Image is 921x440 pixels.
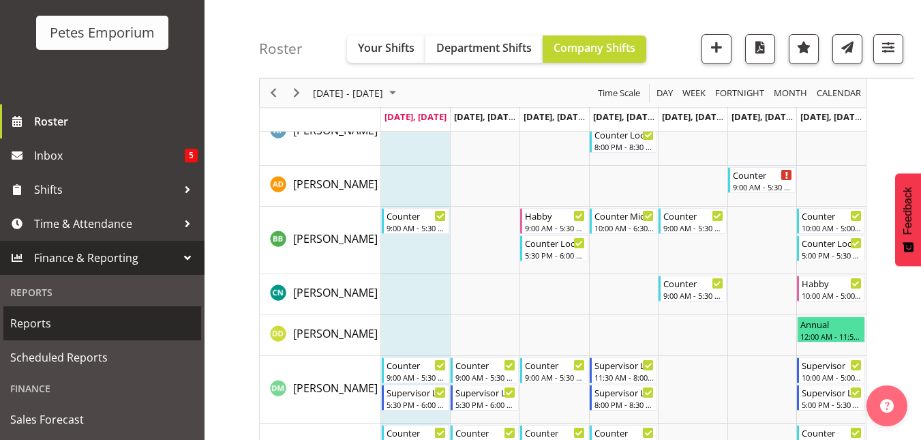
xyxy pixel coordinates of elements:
[655,85,674,102] span: Day
[358,40,414,55] span: Your Shifts
[293,285,378,300] span: [PERSON_NAME]
[880,399,894,413] img: help-xxl-2.png
[797,276,865,302] div: Christine Neville"s event - Habby Begin From Sunday, September 14, 2025 at 10:00:00 AM GMT+12:00 ...
[789,34,819,64] button: Highlight an important date within the roster.
[797,357,865,383] div: David McAuley"s event - Supervisor Begin From Sunday, September 14, 2025 at 10:00:00 AM GMT+12:00...
[594,128,654,141] div: Counter Lock Up
[293,231,465,246] span: [PERSON_NAME] [PERSON_NAME]
[525,222,585,233] div: 9:00 AM - 5:30 PM
[663,222,723,233] div: 9:00 AM - 5:30 PM
[260,274,381,315] td: Christine Neville resource
[293,381,378,396] span: [PERSON_NAME]
[260,207,381,274] td: Beena Beena resource
[593,111,655,123] span: [DATE], [DATE]
[384,111,447,123] span: [DATE], [DATE]
[524,111,586,123] span: [DATE], [DATE]
[387,358,447,372] div: Counter
[34,145,185,166] span: Inbox
[265,85,283,102] button: Previous
[802,426,862,439] div: Counter
[713,85,767,102] button: Fortnight
[596,85,643,102] button: Time Scale
[260,356,381,424] td: David McAuley resource
[387,222,447,233] div: 9:00 AM - 5:30 PM
[659,208,727,234] div: Beena Beena"s event - Counter Begin From Friday, September 12, 2025 at 9:00:00 AM GMT+12:00 Ends ...
[455,385,515,399] div: Supervisor Lock Up
[802,222,862,233] div: 10:00 AM - 5:00 PM
[387,399,447,410] div: 5:30 PM - 6:00 PM
[520,357,588,383] div: David McAuley"s event - Counter Begin From Wednesday, September 10, 2025 at 9:00:00 AM GMT+12:00 ...
[454,111,516,123] span: [DATE], [DATE]
[802,372,862,383] div: 10:00 AM - 5:00 PM
[347,35,425,63] button: Your Shifts
[455,399,515,410] div: 5:30 PM - 6:00 PM
[802,236,862,250] div: Counter Lock Up
[731,111,794,123] span: [DATE], [DATE]
[312,85,384,102] span: [DATE] - [DATE]
[663,209,723,222] div: Counter
[525,250,585,261] div: 5:30 PM - 6:00 PM
[554,40,635,55] span: Company Shifts
[520,208,588,234] div: Beena Beena"s event - Habby Begin From Wednesday, September 10, 2025 at 9:00:00 AM GMT+12:00 Ends...
[293,380,378,396] a: [PERSON_NAME]
[387,372,447,383] div: 9:00 AM - 5:30 PM
[293,176,378,192] a: [PERSON_NAME]
[597,85,641,102] span: Time Scale
[436,40,532,55] span: Department Shifts
[895,173,921,266] button: Feedback - Show survey
[802,290,862,301] div: 10:00 AM - 5:00 PM
[382,385,450,411] div: David McAuley"s event - Supervisor Lock Up Begin From Monday, September 8, 2025 at 5:30:00 PM GMT...
[50,23,155,43] div: Petes Emporium
[293,326,378,341] span: [PERSON_NAME]
[10,347,194,368] span: Scheduled Reports
[293,123,378,138] span: [PERSON_NAME]
[3,402,201,437] a: Sales Forecast
[662,111,724,123] span: [DATE], [DATE]
[680,85,708,102] button: Timeline Week
[3,306,201,340] a: Reports
[3,278,201,306] div: Reports
[797,317,865,342] div: Danielle Donselaar"s event - Annual Begin From Sunday, September 14, 2025 at 12:00:00 AM GMT+12:0...
[745,34,775,64] button: Download a PDF of the roster according to the set date range.
[10,313,194,334] span: Reports
[772,85,810,102] button: Timeline Month
[525,426,585,439] div: Counter
[382,357,450,383] div: David McAuley"s event - Counter Begin From Monday, September 8, 2025 at 9:00:00 AM GMT+12:00 Ends...
[451,357,519,383] div: David McAuley"s event - Counter Begin From Tuesday, September 9, 2025 at 9:00:00 AM GMT+12:00 End...
[387,426,447,439] div: Counter
[543,35,646,63] button: Company Shifts
[681,85,707,102] span: Week
[285,78,308,107] div: Next
[3,340,201,375] a: Scheduled Reports
[525,358,585,372] div: Counter
[311,85,402,102] button: September 08 - 14, 2025
[797,208,865,234] div: Beena Beena"s event - Counter Begin From Sunday, September 14, 2025 at 10:00:00 AM GMT+12:00 Ends...
[455,426,515,439] div: Counter
[260,98,381,166] td: Alex-Micheal Taniwha resource
[701,34,731,64] button: Add a new shift
[520,235,588,261] div: Beena Beena"s event - Counter Lock Up Begin From Wednesday, September 10, 2025 at 5:30:00 PM GMT+...
[659,276,727,302] div: Christine Neville"s event - Counter Begin From Friday, September 12, 2025 at 9:00:00 AM GMT+12:00...
[34,214,177,234] span: Time & Attendance
[262,78,285,107] div: Previous
[293,231,465,247] a: [PERSON_NAME] [PERSON_NAME]
[594,222,654,233] div: 10:00 AM - 6:30 PM
[728,167,796,193] div: Amelia Denz"s event - Counter Begin From Saturday, September 13, 2025 at 9:00:00 AM GMT+12:00 End...
[590,385,658,411] div: David McAuley"s event - Supervisor Lock Up Begin From Thursday, September 11, 2025 at 8:00:00 PM ...
[594,358,654,372] div: Supervisor Late Shift
[663,276,723,290] div: Counter
[594,385,654,399] div: Supervisor Lock Up
[34,179,177,200] span: Shifts
[260,315,381,356] td: Danielle Donselaar resource
[387,385,447,399] div: Supervisor Lock Up
[455,358,515,372] div: Counter
[594,141,654,152] div: 8:00 PM - 8:30 PM
[590,127,658,153] div: Alex-Micheal Taniwha"s event - Counter Lock Up Begin From Thursday, September 11, 2025 at 8:00:00...
[34,111,198,132] span: Roster
[594,372,654,383] div: 11:30 AM - 8:00 PM
[832,34,862,64] button: Send a list of all shifts for the selected filtered period to all rostered employees.
[293,325,378,342] a: [PERSON_NAME]
[797,385,865,411] div: David McAuley"s event - Supervisor Lock Up Begin From Sunday, September 14, 2025 at 5:00:00 PM GM...
[594,209,654,222] div: Counter Mid Shift
[293,284,378,301] a: [PERSON_NAME]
